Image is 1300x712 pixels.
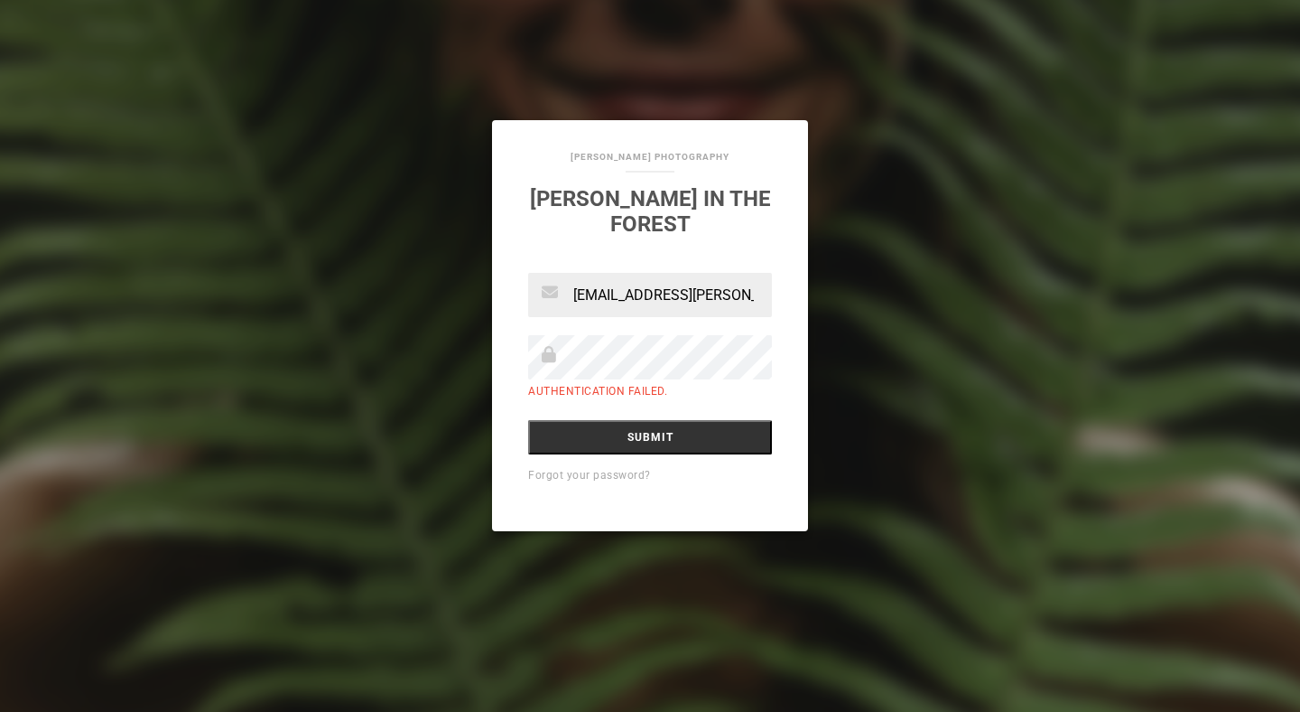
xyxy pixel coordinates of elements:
a: Forgot your password? [528,469,651,482]
a: [PERSON_NAME] Photography [571,152,729,162]
input: Email [528,273,772,317]
input: Submit [528,420,772,454]
label: Authentication failed. [528,385,667,398]
a: [PERSON_NAME] in the Forest [530,186,771,237]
